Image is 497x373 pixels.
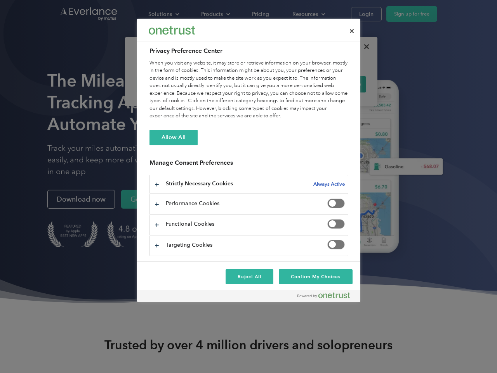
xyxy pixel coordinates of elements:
[226,269,274,284] button: Reject All
[149,130,198,145] button: Allow All
[297,292,350,298] img: Powered by OneTrust Opens in a new Tab
[149,46,348,56] h2: Privacy Preference Center
[297,292,356,302] a: Powered by OneTrust Opens in a new Tab
[137,19,360,302] div: Preference center
[149,59,348,120] div: When you visit any website, it may store or retrieve information on your browser, mostly in the f...
[137,19,360,302] div: Privacy Preference Center
[149,23,195,38] div: Everlance
[279,269,352,284] button: Confirm My Choices
[149,159,348,171] h3: Manage Consent Preferences
[343,23,360,40] button: Close
[149,26,195,34] img: Everlance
